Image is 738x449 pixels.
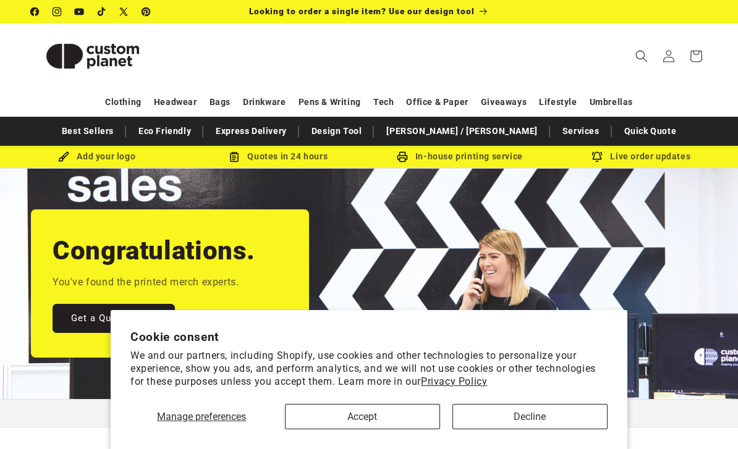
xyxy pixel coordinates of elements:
[53,274,239,292] p: You've found the printed merch experts.
[551,149,732,164] div: Live order updates
[130,330,608,344] h2: Cookie consent
[380,120,543,142] a: [PERSON_NAME] / [PERSON_NAME]
[406,91,468,113] a: Office & Paper
[27,23,159,88] a: Custom Planet
[421,376,487,387] a: Privacy Policy
[31,28,155,84] img: Custom Planet
[130,404,273,429] button: Manage preferences
[188,149,370,164] div: Quotes in 24 hours
[369,149,551,164] div: In-house printing service
[397,151,408,162] img: In-house printing
[299,91,361,113] a: Pens & Writing
[210,120,293,142] a: Express Delivery
[105,91,142,113] a: Clothing
[243,91,286,113] a: Drinkware
[58,151,69,162] img: Brush Icon
[618,120,683,142] a: Quick Quote
[305,120,368,142] a: Design Tool
[229,151,240,162] img: Order Updates Icon
[53,234,255,267] h2: Congratulations.
[628,43,655,70] summary: Search
[6,149,188,164] div: Add your logo
[249,6,475,16] span: Looking to order a single item? Use our design tool
[210,91,231,113] a: Bags
[539,91,577,113] a: Lifestyle
[481,91,527,113] a: Giveaways
[556,120,606,142] a: Services
[373,91,394,113] a: Tech
[56,120,120,142] a: Best Sellers
[157,411,246,422] span: Manage preferences
[452,404,608,429] button: Decline
[676,390,738,449] iframe: Chat Widget
[592,151,603,162] img: Order updates
[132,120,197,142] a: Eco Friendly
[285,404,440,429] button: Accept
[53,304,175,333] a: Get a Quick Quote
[130,350,608,388] p: We and our partners, including Shopify, use cookies and other technologies to personalize your ex...
[590,91,633,113] a: Umbrellas
[154,91,197,113] a: Headwear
